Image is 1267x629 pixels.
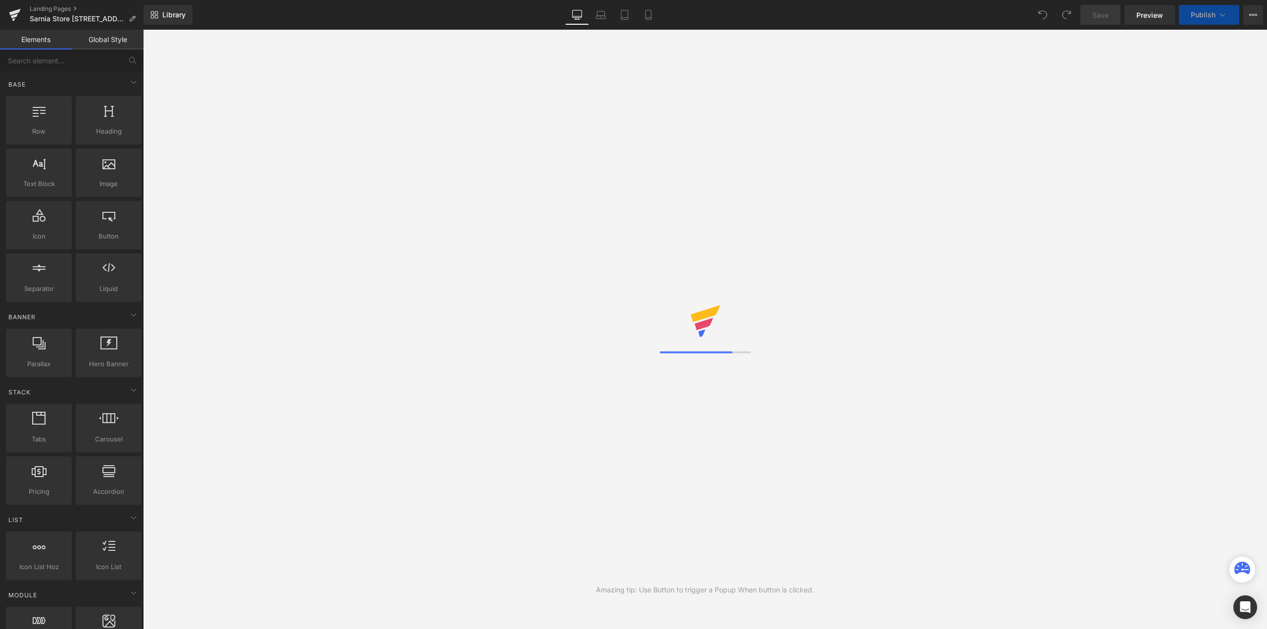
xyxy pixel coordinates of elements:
[565,5,589,25] a: Desktop
[1243,5,1263,25] button: More
[9,284,69,294] span: Separator
[596,584,814,595] div: Amazing tip: Use Button to trigger a Popup When button is clicked.
[1092,10,1109,20] span: Save
[79,126,139,137] span: Heading
[144,5,193,25] a: New Library
[72,30,144,49] a: Global Style
[162,10,186,19] span: Library
[1179,5,1239,25] button: Publish
[1233,595,1257,619] div: Open Intercom Messenger
[9,562,69,572] span: Icon List Hoz
[30,5,144,13] a: Landing Pages
[30,15,125,23] span: Sarnia Store [STREET_ADDRESS] | PartSource #746
[79,486,139,497] span: Accordion
[79,562,139,572] span: Icon List
[79,359,139,369] span: Hero Banner
[9,231,69,242] span: Icon
[9,486,69,497] span: Pricing
[79,284,139,294] span: Liquid
[79,179,139,189] span: Image
[613,5,636,25] a: Tablet
[9,434,69,444] span: Tabs
[589,5,613,25] a: Laptop
[79,231,139,242] span: Button
[9,179,69,189] span: Text Block
[7,515,24,525] span: List
[1124,5,1175,25] a: Preview
[79,434,139,444] span: Carousel
[7,590,38,600] span: Module
[1033,5,1053,25] button: Undo
[9,359,69,369] span: Parallax
[636,5,660,25] a: Mobile
[7,312,37,322] span: Banner
[1191,11,1216,19] span: Publish
[7,387,32,397] span: Stack
[1057,5,1076,25] button: Redo
[1136,10,1163,20] span: Preview
[7,80,27,89] span: Base
[9,126,69,137] span: Row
